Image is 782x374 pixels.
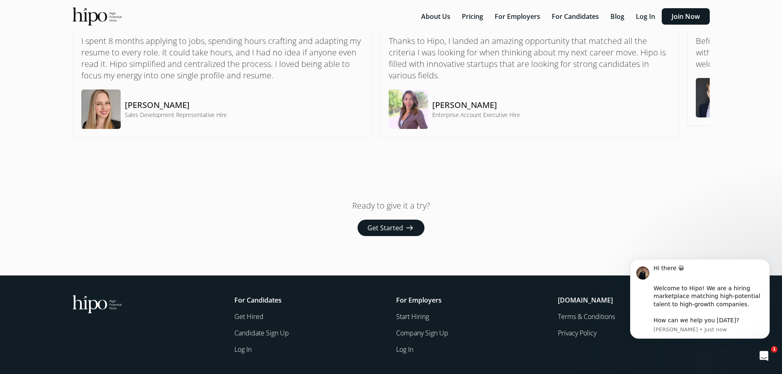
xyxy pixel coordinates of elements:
a: Pricing [457,12,490,21]
h4: Enterprise Account Executive Hire [432,111,520,119]
a: Terms & Conditions [558,312,710,321]
img: testimonial-image [81,89,121,129]
h5: [DOMAIN_NAME] [558,295,710,305]
button: Log In [631,8,660,25]
iframe: Intercom notifications message [618,247,782,352]
span: arrow_right_alt [405,223,415,233]
span: format_quote [81,23,91,33]
img: official-logo [73,7,122,25]
button: Join Now [662,8,710,25]
p: I spent 8 months applying to jobs, spending hours crafting and adapting my resume to every role. ... [81,35,363,81]
h5: For Employers [396,295,548,305]
button: For Candidates [547,8,604,25]
span: format_quote [388,23,398,33]
a: Privacy Policy [558,328,710,338]
a: Log In [631,12,662,21]
a: Join Now [662,12,710,21]
a: Company Sign Up [396,328,548,338]
p: Ready to give it a try? [352,200,430,211]
button: Blog [605,8,629,25]
h4: Sales Development Representative Hire [125,111,227,119]
p: Thanks to Hipo, I landed an amazing opportunity that matched all the criteria I was looking for w... [388,35,670,81]
img: testimonial-image [388,89,428,129]
a: About Us [416,12,457,21]
a: Log In [234,344,386,354]
h5: For Candidates [234,295,386,305]
span: Get Started [367,223,403,233]
a: For Candidates [547,12,605,21]
a: Candidate Sign Up [234,328,386,338]
button: Get Started arrow_right_alt [358,220,424,236]
span: format_quote [696,23,706,33]
a: Get Hired [234,312,386,321]
iframe: Intercom live chat [754,346,774,366]
a: For Employers [490,12,547,21]
a: Blog [605,12,631,21]
img: testimonial-image [696,78,735,117]
a: Log In [396,344,548,354]
h5: [PERSON_NAME] [125,99,227,111]
h5: [PERSON_NAME] [432,99,520,111]
img: official-logo [73,295,122,313]
button: About Us [416,8,455,25]
span: 1 [771,346,777,353]
a: Start Hiring [396,312,548,321]
button: For Employers [490,8,545,25]
button: Pricing [457,8,488,25]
